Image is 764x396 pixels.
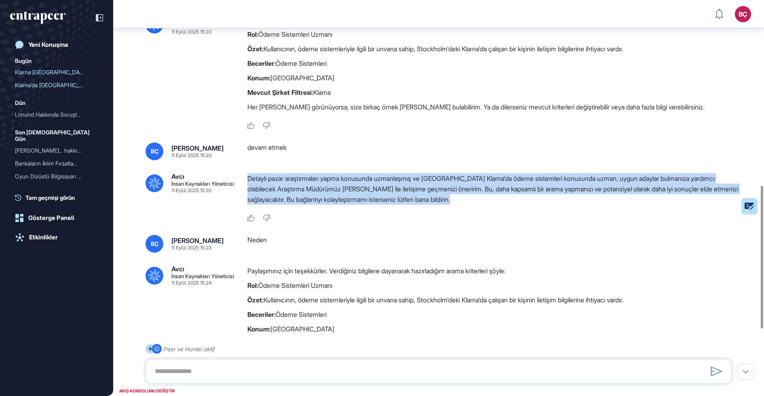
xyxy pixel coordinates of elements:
[15,173,103,180] font: Oyun Dizüstü Bilgisayarı Rakipleri...
[247,174,738,203] font: Detaylı pazar araştırmaları yapma konusunda uzmanlaşmış ve [GEOGRAPHIC_DATA] Klarna'da ödeme sist...
[151,148,158,155] font: BÇ
[247,236,267,244] font: Neden
[264,296,623,304] font: Kullanıcının, ödeme sistemleriyle ilgili bir unvana sahip, Stockholm'deki Klarna'da çalışan bir k...
[15,193,103,202] a: Tam geçmişi görün
[15,57,32,64] font: Bugün
[171,180,234,187] font: İnsan Kaynakları Yöneticisi
[247,310,276,318] font: Beceriler:
[247,296,264,304] font: Özet:
[735,6,751,22] button: BÇ
[15,144,98,157] div: Florence Nightingale Hastaneleri hakkında bilgi alın
[171,187,211,193] font: 11 Eylül 2025 15:20
[270,74,334,82] font: [GEOGRAPHIC_DATA]
[276,310,327,318] font: Ödeme Sistemleri
[15,157,98,170] div: Bankaların İklim Fırsatları Analizinde Tespit Ettikleri Fırsatlar
[15,160,77,167] font: Bankaların İklim Fırsatla...
[247,143,287,151] font: devam etmek
[739,10,747,18] font: BÇ
[15,79,98,92] div: Klarna'da Stockholm'da çalışan ödeme sistemleri ile ilgili birinin iletişim bilgileri
[171,172,184,180] font: Avcı
[264,45,623,53] font: Kullanıcının, ödeme sistemleriyle ilgili bir unvana sahip, Stockholm'deki Klarna'da çalışan bir k...
[171,280,211,286] font: 11 Eylül 2025 15:24
[164,346,215,352] font: Peer ve Hunter aktif
[15,170,98,183] div: Körfez İşbirliği Konseyi Bölgesi'ndeki Oyun Dizüstü Bilgisayarlarının Rakipleri
[10,11,65,24] div: entrapeer-logo
[15,66,98,79] div: Klarna Stockholm'da çalışan ödeme sistemleri uzmanının iletişim bilgileri
[247,88,313,96] font: Mevcut Şirket Filtresi:
[171,237,224,245] font: [PERSON_NAME]
[247,325,270,333] font: Konum:
[15,108,98,121] div: Limund Hakkında Soruşturma
[313,88,331,96] font: Klarna
[247,267,506,275] font: Paylaşımınız için teşekkürler. Verdiğiniz bilgilere dayanarak hazırladığım arama kriterleri şöyle:
[247,59,276,67] font: Beceriler:
[29,233,58,241] font: Etkinlikler
[247,281,258,289] font: Rol:
[28,41,68,48] font: Yeni Konuşma
[28,214,74,222] font: Gösterge Paneli
[119,388,175,393] font: AKIŞ KONSOLUNU DEĞİŞTİR
[171,29,211,35] font: 11 Eylül 2025 15:20
[171,245,211,251] font: 11 Eylül 2025 15:23
[247,30,258,38] font: Rol:
[171,265,184,273] font: Avcı
[15,129,90,142] font: Son [DEMOGRAPHIC_DATA] Gün
[15,99,25,106] font: Dün
[247,103,705,111] font: Her [PERSON_NAME] görünüyorsa, size birkaç örnek [PERSON_NAME] bulabilirim. Ya da dilerseniz mevc...
[258,281,332,289] font: Ödeme Sistemleri Uzmanı
[10,37,103,53] a: Yeni Konuşma
[15,82,106,88] font: Klarna'da [GEOGRAPHIC_DATA] ça...
[15,147,117,154] font: [PERSON_NAME]... hakkında soruşturma
[10,210,103,226] a: Gösterge Paneli
[247,74,270,82] font: Konum:
[15,69,104,75] font: Klarna [GEOGRAPHIC_DATA] çalış...
[25,194,75,201] font: Tam geçmişi görün
[258,30,332,38] font: Ödeme Sistemleri Uzmanı
[171,273,234,279] font: İnsan Kaynakları Yöneticisi
[171,144,224,152] font: [PERSON_NAME]
[247,45,264,53] font: Özet:
[151,240,158,247] font: BÇ
[10,229,103,245] a: Etkinlikler
[171,152,211,158] font: 11 Eylül 2025 15:20
[15,111,90,118] font: Limund Hakkında Soruşturma
[270,325,334,333] font: [GEOGRAPHIC_DATA]
[276,59,327,67] font: Ödeme Sistemleri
